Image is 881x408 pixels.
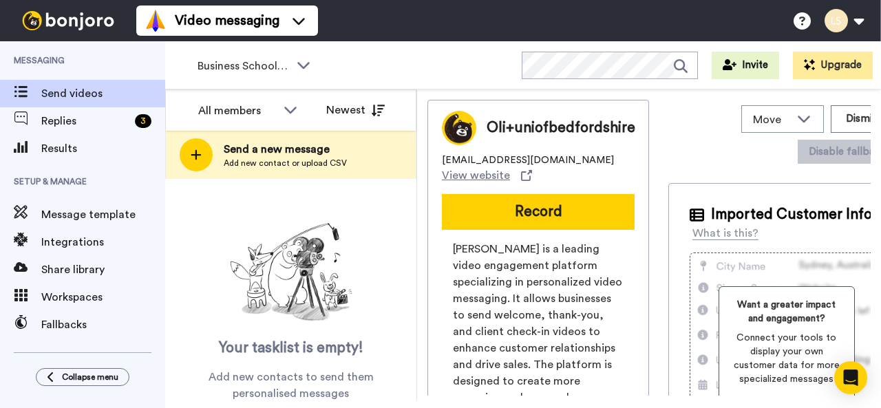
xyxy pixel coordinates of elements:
[186,369,396,402] span: Add new contacts to send them personalised messages
[712,52,779,79] button: Invite
[41,206,165,223] span: Message template
[175,11,279,30] span: Video messaging
[442,111,476,145] img: Image of Oli+uniofbedfordshire
[442,167,532,184] a: View website
[41,234,165,250] span: Integrations
[41,261,165,278] span: Share library
[224,141,347,158] span: Send a new message
[222,217,360,328] img: ready-set-action.png
[17,11,120,30] img: bj-logo-header-white.svg
[145,10,167,32] img: vm-color.svg
[711,204,872,225] span: Imported Customer Info
[41,316,165,333] span: Fallbacks
[224,158,347,169] span: Add new contact or upload CSV
[442,167,510,184] span: View website
[834,361,867,394] div: Open Intercom Messenger
[198,103,277,119] div: All members
[442,153,614,167] span: [EMAIL_ADDRESS][DOMAIN_NAME]
[487,118,635,138] span: Oli+uniofbedfordshire
[753,111,790,128] span: Move
[219,338,363,358] span: Your tasklist is empty!
[41,85,165,102] span: Send videos
[730,331,843,386] span: Connect your tools to display your own customer data for more specialized messages
[793,52,873,79] button: Upgrade
[36,368,129,386] button: Collapse menu
[41,140,165,157] span: Results
[135,114,151,128] div: 3
[442,194,635,230] button: Record
[198,58,290,74] span: Business School 2025
[41,289,165,305] span: Workspaces
[692,225,758,241] div: What is this?
[41,113,129,129] span: Replies
[316,96,395,124] button: Newest
[730,298,843,325] span: Want a greater impact and engagement?
[62,372,118,383] span: Collapse menu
